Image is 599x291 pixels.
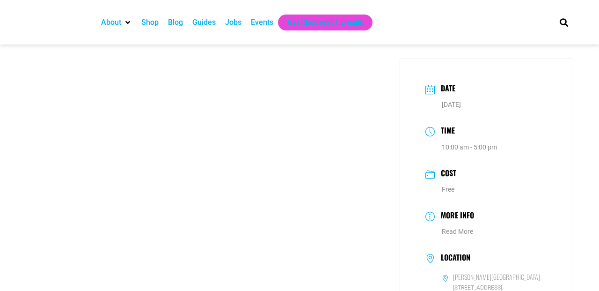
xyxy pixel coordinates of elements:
[251,17,273,28] a: Events
[436,253,470,264] h3: Location
[168,17,183,28] a: Blog
[436,82,455,96] h3: Date
[101,17,121,28] a: About
[425,184,547,195] dd: Free
[96,15,544,30] nav: Main nav
[453,273,540,281] h6: [PERSON_NAME][GEOGRAPHIC_DATA]
[556,15,572,30] div: Search
[442,101,461,108] span: [DATE]
[436,125,455,138] h3: Time
[442,143,497,151] abbr: 10:00 am - 5:00 pm
[287,17,363,28] a: Get Choose901 Emails
[436,209,474,223] h3: More Info
[436,167,456,181] h3: Cost
[225,17,241,28] a: Jobs
[96,15,137,30] div: About
[442,228,473,235] a: Read More
[192,17,216,28] a: Guides
[141,17,159,28] a: Shop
